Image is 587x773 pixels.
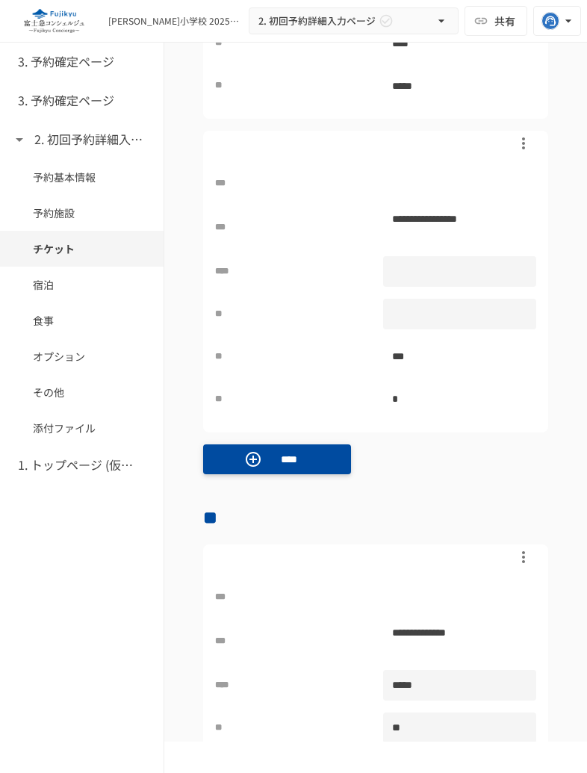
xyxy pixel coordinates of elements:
[12,9,96,33] img: eQeGXtYPV2fEKIA3pizDiVdzO5gJTl2ahLbsPaD2E4R
[18,456,137,475] h6: 1. トップページ (仮予約一覧)
[33,348,131,364] span: オプション
[33,312,131,329] span: 食事
[258,13,376,29] span: 2. 初回予約詳細入力ページ
[108,14,243,28] div: [PERSON_NAME]小学校 202509191100
[33,276,131,293] span: 宿泊
[33,420,131,436] span: 添付ファイル
[494,13,515,29] span: 共有
[33,205,131,221] span: 予約施設
[33,169,131,185] span: 予約基本情報
[465,6,527,36] button: 共有
[18,91,114,111] h6: 3. 予約確定ページ
[18,52,114,72] h6: 3. 予約確定ページ
[34,130,154,149] h6: 2. 初回予約詳細入力ページ
[33,240,131,257] span: チケット
[249,7,459,34] button: 2. 初回予約詳細入力ページ
[33,384,131,400] span: その他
